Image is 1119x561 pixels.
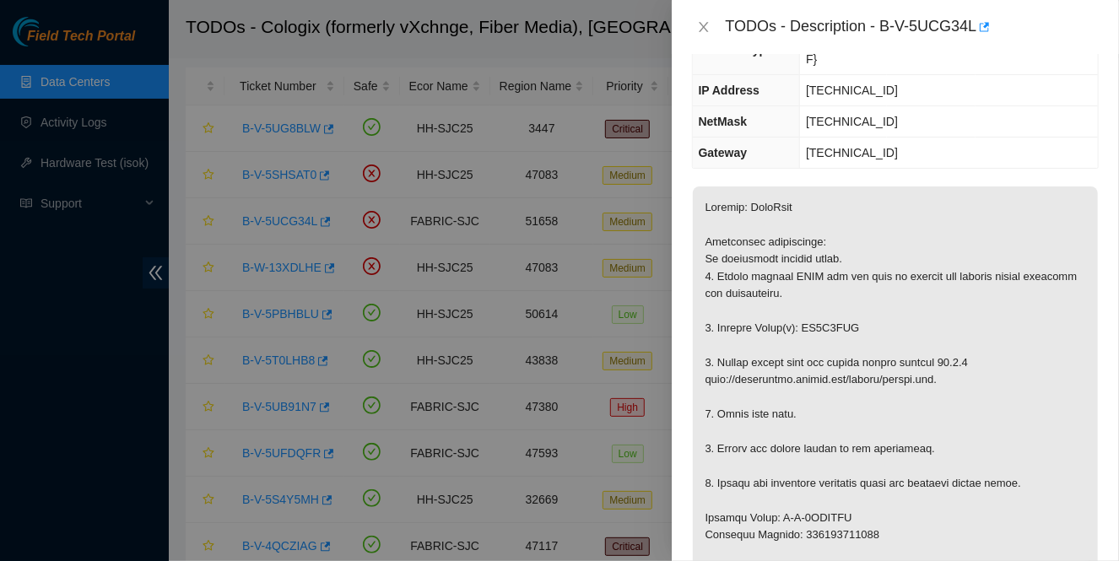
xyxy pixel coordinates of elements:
[806,115,898,128] span: [TECHNICAL_ID]
[697,20,711,34] span: close
[806,146,898,159] span: [TECHNICAL_ID]
[699,146,748,159] span: Gateway
[726,13,1099,40] div: TODOs - Description - B-V-5UCG34L
[699,115,748,128] span: NetMask
[806,84,898,97] span: [TECHNICAL_ID]
[692,19,716,35] button: Close
[699,84,760,97] span: IP Address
